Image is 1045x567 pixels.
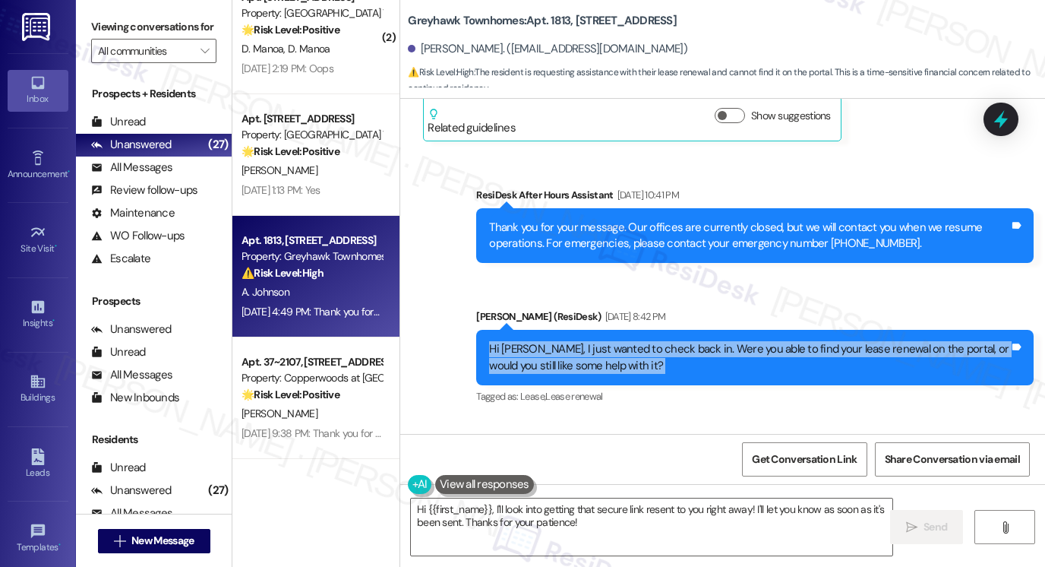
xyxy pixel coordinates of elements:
[200,45,209,57] i: 
[408,41,687,57] div: [PERSON_NAME]. ([EMAIL_ADDRESS][DOMAIN_NAME])
[242,285,289,299] span: A. Johnson
[408,65,1045,97] span: : The resident is requesting assistance with their lease renewal and cannot find it on the portal...
[242,23,339,36] strong: 🌟 Risk Level: Positive
[58,540,61,550] span: •
[76,293,232,309] div: Prospects
[545,390,603,403] span: Lease renewal
[742,442,867,477] button: Get Conversation Link
[906,521,917,534] i: 
[428,108,516,136] div: Related guidelines
[91,344,146,360] div: Unread
[91,137,172,153] div: Unanswered
[242,407,317,420] span: [PERSON_NAME]
[91,15,216,39] label: Viewing conversations for
[204,133,232,157] div: (27)
[8,220,68,261] a: Site Visit •
[91,182,197,198] div: Review follow-ups
[8,444,68,485] a: Leads
[408,13,677,29] b: Greyhawk Townhomes: Apt. 1813, [STREET_ADDRESS]
[22,13,53,41] img: ResiDesk Logo
[76,432,232,448] div: Residents
[923,519,947,535] span: Send
[204,479,232,502] div: (27)
[114,535,125,547] i: 
[242,144,339,158] strong: 🌟 Risk Level: Positive
[476,385,1034,407] div: Tagged as:
[91,460,146,476] div: Unread
[242,233,382,249] div: Apt. 1813, [STREET_ADDRESS]
[52,315,55,326] span: •
[242,127,382,143] div: Property: [GEOGRAPHIC_DATA] Townhomes
[91,367,172,383] div: All Messages
[8,369,68,410] a: Buildings
[76,86,232,102] div: Prospects + Residents
[242,266,324,280] strong: ⚠️ Risk Level: High
[520,390,545,403] span: Lease ,
[91,160,172,176] div: All Messages
[91,251,150,267] div: Escalate
[999,521,1011,534] i: 
[98,529,210,553] button: New Message
[68,166,70,177] span: •
[476,187,1034,208] div: ResiDesk After Hours Assistant
[8,294,68,335] a: Insights •
[489,341,1009,374] div: Hi [PERSON_NAME], I just wanted to check back in. Were you able to find your lease renewal on the...
[242,370,382,386] div: Property: Copperwoods at [GEOGRAPHIC_DATA]
[242,42,288,55] span: D. Manoa
[288,42,330,55] span: D. Manoa
[242,5,382,21] div: Property: [GEOGRAPHIC_DATA] Townhomes
[55,241,57,252] span: •
[91,228,185,244] div: WO Follow-ups
[242,183,320,197] div: [DATE] 1:13 PM: Yes
[91,505,172,521] div: All Messages
[614,187,679,203] div: [DATE] 10:41 PM
[8,518,68,559] a: Templates •
[885,451,1020,467] span: Share Conversation via email
[91,390,179,406] div: New Inbounds
[489,220,1009,252] div: Thank you for your message. Our offices are currently closed, but we will contact you when we res...
[91,322,172,337] div: Unanswered
[91,114,146,130] div: Unread
[242,354,382,370] div: Apt. 37~2107, [STREET_ADDRESS]
[242,249,382,264] div: Property: Greyhawk Townhomes
[601,309,666,325] div: [DATE] 8:42 PM
[875,442,1030,477] button: Share Conversation via email
[408,66,473,78] strong: ⚠️ Risk Level: High
[131,533,194,549] span: New Message
[242,111,382,127] div: Apt. [STREET_ADDRESS]
[91,483,172,499] div: Unanswered
[242,388,339,401] strong: 🌟 Risk Level: Positive
[476,309,1034,330] div: [PERSON_NAME] (ResiDesk)
[242,163,317,177] span: [PERSON_NAME]
[751,108,831,124] label: Show suggestions
[890,510,964,544] button: Send
[242,62,333,75] div: [DATE] 2:19 PM: Oops
[91,205,175,221] div: Maintenance
[411,499,892,556] textarea: Hi {{first_name}}, I'll look into getting that secure link resent to you right away! I'll let you...
[8,70,68,111] a: Inbox
[98,39,192,63] input: All communities
[752,451,857,467] span: Get Conversation Link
